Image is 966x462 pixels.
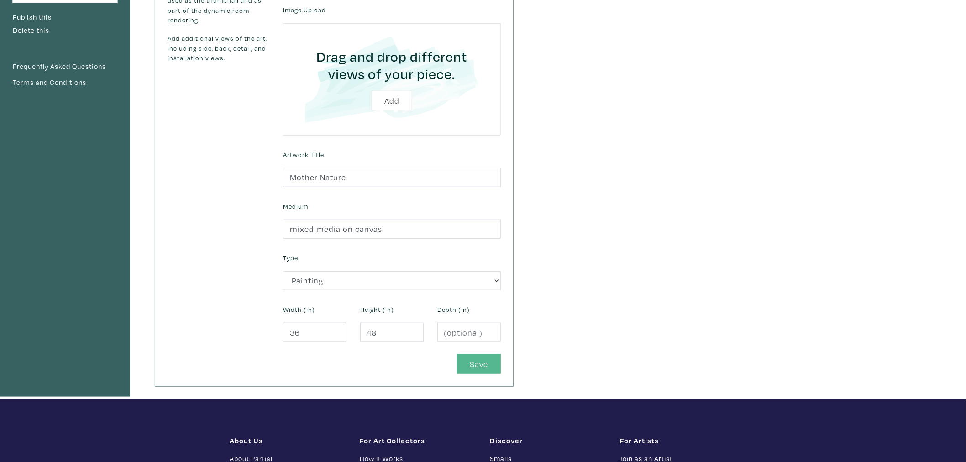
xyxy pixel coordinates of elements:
a: Terms and Conditions [12,77,118,89]
button: Publish this [12,11,52,23]
h1: For Artists [620,436,736,445]
p: Add additional views of the art, including side, back, detail, and installation views. [168,33,269,63]
input: Ex. Acrylic on canvas, giclee on photo paper [283,220,501,239]
label: Image Upload [283,5,326,15]
button: Save [457,354,501,374]
h1: Discover [490,436,606,445]
a: Frequently Asked Questions [12,61,118,73]
h1: About Us [230,436,346,445]
label: Medium [283,201,308,211]
input: (optional) [437,323,501,342]
button: Delete this [12,25,50,37]
label: Height (in) [360,304,394,315]
label: Type [283,253,298,263]
label: Depth (in) [437,304,470,315]
h1: For Art Collectors [360,436,476,445]
label: Artwork Title [283,150,324,160]
label: Width (in) [283,304,315,315]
